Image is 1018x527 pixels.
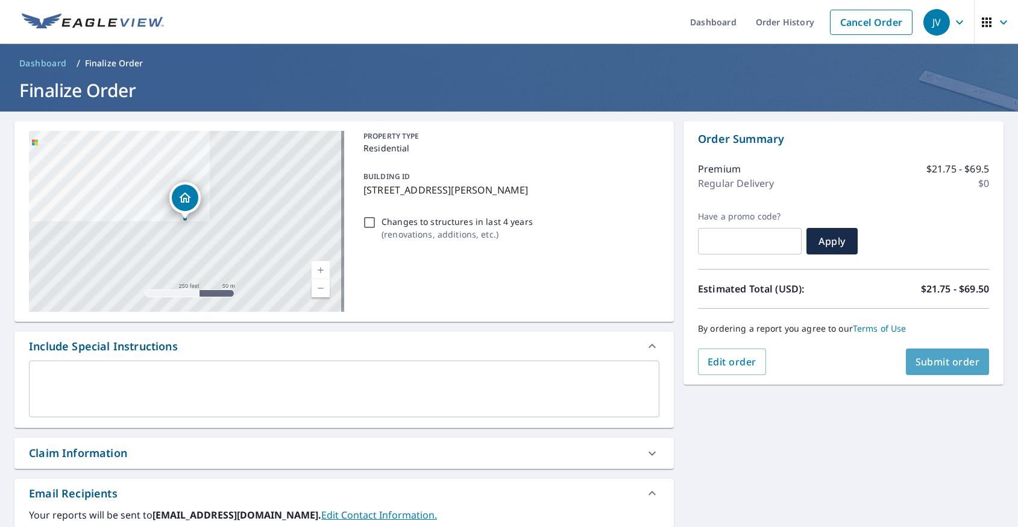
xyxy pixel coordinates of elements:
div: JV [923,9,950,36]
span: Apply [816,235,848,248]
button: Edit order [698,349,766,375]
span: Dashboard [19,57,67,69]
img: EV Logo [22,13,164,31]
div: Claim Information [14,438,674,469]
a: Current Level 17, Zoom Out [312,279,330,297]
a: Dashboard [14,54,72,73]
div: Email Recipients [14,479,674,508]
p: Premium [698,162,741,176]
span: Edit order [708,355,756,368]
div: Email Recipients [29,485,118,502]
div: Include Special Instructions [14,332,674,361]
div: Dropped pin, building 1, Residential property, 6711 30th Ave Remus, MI 49340 [169,182,201,219]
label: Your reports will be sent to [29,508,659,522]
p: Order Summary [698,131,989,147]
p: Estimated Total (USD): [698,282,844,296]
a: Current Level 17, Zoom In [312,261,330,279]
p: $21.75 - $69.5 [926,162,989,176]
div: Include Special Instructions [29,338,178,355]
p: $21.75 - $69.50 [921,282,989,296]
h1: Finalize Order [14,78,1004,103]
nav: breadcrumb [14,54,1004,73]
li: / [77,56,80,71]
b: [EMAIL_ADDRESS][DOMAIN_NAME]. [152,508,321,522]
div: Claim Information [29,445,127,461]
button: Apply [806,228,858,254]
button: Submit order [906,349,990,375]
p: PROPERTY TYPE [363,131,655,142]
p: BUILDING ID [363,171,410,181]
a: Terms of Use [853,323,906,334]
p: By ordering a report you agree to our [698,323,989,334]
a: EditContactInfo [321,508,437,522]
p: ( renovations, additions, etc. ) [382,228,533,241]
label: Have a promo code? [698,211,802,222]
p: Residential [363,142,655,154]
p: Changes to structures in last 4 years [382,215,533,228]
span: Submit order [916,355,980,368]
p: [STREET_ADDRESS][PERSON_NAME] [363,183,655,197]
a: Cancel Order [830,10,913,35]
p: Finalize Order [85,57,143,69]
p: Regular Delivery [698,176,774,191]
p: $0 [978,176,989,191]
